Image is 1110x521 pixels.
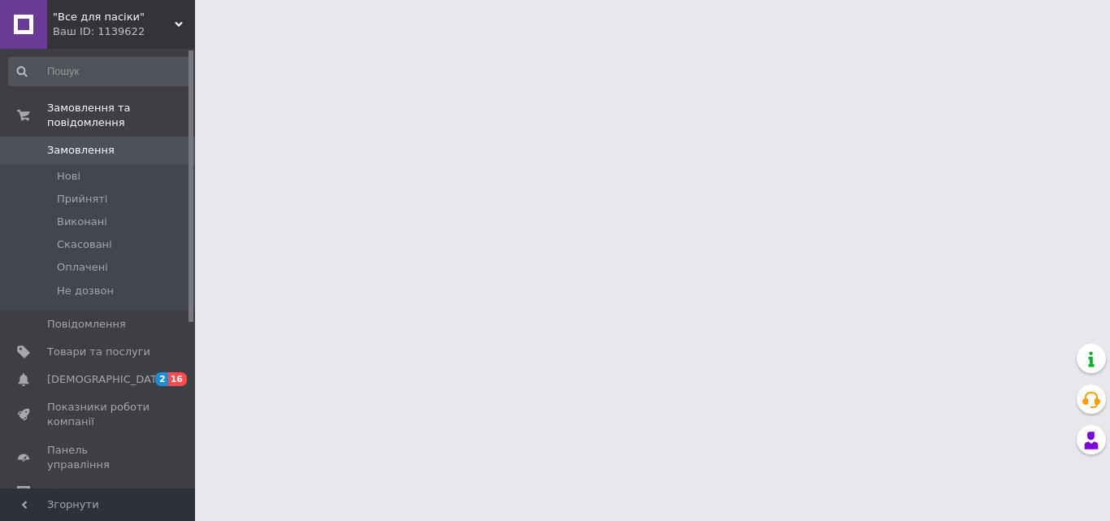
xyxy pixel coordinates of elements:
[53,10,175,24] span: "Все для пасіки"
[8,57,192,86] input: Пошук
[168,372,187,386] span: 16
[47,372,167,387] span: [DEMOGRAPHIC_DATA]
[47,400,150,429] span: Показники роботи компанії
[57,169,80,184] span: Нові
[47,101,195,130] span: Замовлення та повідомлення
[57,192,107,206] span: Прийняті
[47,443,150,472] span: Панель управління
[47,485,89,500] span: Відгуки
[57,237,112,252] span: Скасовані
[47,345,150,359] span: Товари та послуги
[57,215,107,229] span: Виконані
[53,24,195,39] div: Ваш ID: 1139622
[57,260,108,275] span: Оплачені
[47,317,126,332] span: Повідомлення
[57,284,114,298] span: Не дозвон
[47,143,115,158] span: Замовлення
[155,372,168,386] span: 2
